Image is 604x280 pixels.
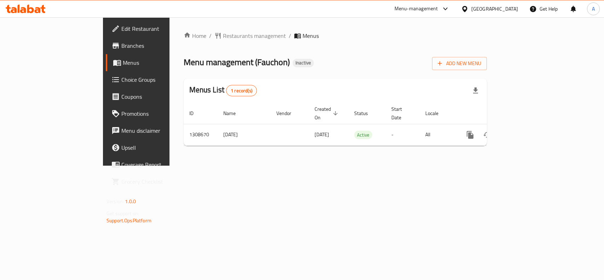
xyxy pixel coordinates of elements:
[107,197,124,206] span: Version:
[121,92,198,101] span: Coupons
[121,126,198,135] span: Menu disclaimer
[391,105,411,122] span: Start Date
[315,105,340,122] span: Created On
[184,32,487,40] nav: breadcrumb
[189,85,257,96] h2: Menus List
[214,32,286,40] a: Restaurants management
[303,32,319,40] span: Menus
[121,143,198,152] span: Upsell
[218,124,271,145] td: [DATE]
[293,60,314,66] span: Inactive
[106,20,204,37] a: Edit Restaurant
[386,124,420,145] td: -
[420,124,456,145] td: All
[592,5,595,13] span: A
[456,103,535,124] th: Actions
[106,139,204,156] a: Upsell
[223,109,245,118] span: Name
[121,177,198,186] span: Grocery Checklist
[276,109,300,118] span: Vendor
[425,109,448,118] span: Locale
[121,41,198,50] span: Branches
[467,82,484,99] div: Export file
[106,54,204,71] a: Menus
[189,109,203,118] span: ID
[293,59,314,67] div: Inactive
[106,122,204,139] a: Menu disclaimer
[209,32,212,40] li: /
[106,156,204,173] a: Coverage Report
[184,54,290,70] span: Menu management ( Fauchon )
[121,75,198,84] span: Choice Groups
[121,109,198,118] span: Promotions
[107,216,151,225] a: Support.OpsPlatform
[226,85,257,96] div: Total records count
[354,109,377,118] span: Status
[106,71,204,88] a: Choice Groups
[479,126,496,143] button: Change Status
[395,5,438,13] div: Menu-management
[106,37,204,54] a: Branches
[315,130,329,139] span: [DATE]
[106,173,204,190] a: Grocery Checklist
[107,209,139,218] span: Get support on:
[438,59,481,68] span: Add New Menu
[121,160,198,169] span: Coverage Report
[125,197,136,206] span: 1.0.0
[471,5,518,13] div: [GEOGRAPHIC_DATA]
[121,24,198,33] span: Edit Restaurant
[106,88,204,105] a: Coupons
[184,103,535,146] table: enhanced table
[289,32,291,40] li: /
[223,32,286,40] span: Restaurants management
[432,57,487,70] button: Add New Menu
[462,126,479,143] button: more
[106,105,204,122] a: Promotions
[226,87,257,94] span: 1 record(s)
[354,131,372,139] span: Active
[123,58,198,67] span: Menus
